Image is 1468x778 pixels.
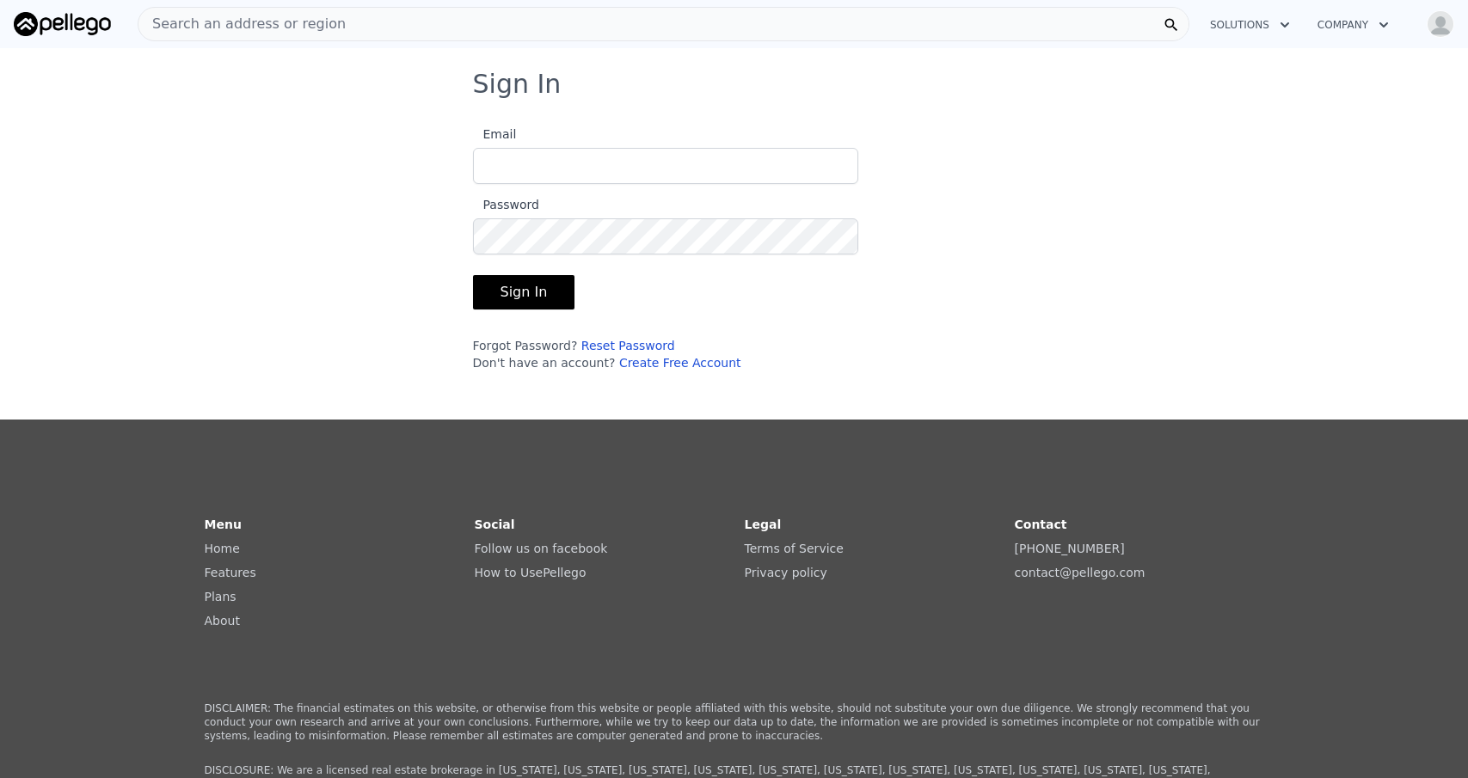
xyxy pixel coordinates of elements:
a: Create Free Account [619,356,741,370]
a: Privacy policy [745,566,827,579]
strong: Contact [1015,518,1067,531]
button: Company [1304,9,1403,40]
p: DISCLAIMER: The financial estimates on this website, or otherwise from this website or people aff... [205,701,1264,743]
div: Forgot Password? Don't have an account? [473,337,858,371]
a: Terms of Service [745,542,844,555]
a: contact@pellego.com [1015,566,1146,579]
button: Sign In [473,275,575,309]
a: [PHONE_NUMBER] [1015,542,1125,555]
strong: Menu [205,518,242,531]
h3: Sign In [473,69,996,100]
img: avatar [1427,10,1454,38]
img: Pellego [14,12,111,36]
a: Home [205,542,240,555]
a: Follow us on facebook [475,542,608,555]
a: Plans [205,590,236,603]
button: Solutions [1196,9,1304,40]
strong: Social [475,518,515,531]
a: About [205,614,240,628]
span: Password [473,198,539,211]
a: Reset Password [581,339,675,352]
a: Features [205,566,256,579]
input: Password [473,218,858,254]
span: Email [473,127,517,141]
input: Email [473,148,858,184]
a: How to UsePellego [475,566,587,579]
span: Search an address or region [138,14,346,34]
strong: Legal [745,518,782,531]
